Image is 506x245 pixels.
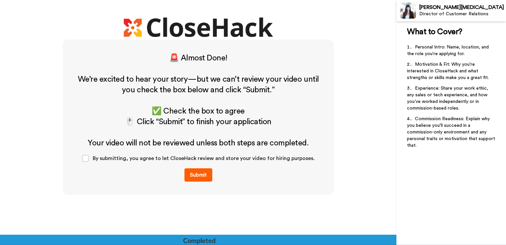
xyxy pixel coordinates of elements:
span: 🖱️ Click “Submit” to finish your application [125,118,271,126]
span: By submitting, you agree to let CloseHack review and store your video for hiring purposes. [93,156,315,161]
span: We’re excited to hear your story—but we can’t review your video until you check the box below and... [78,75,321,94]
div: [PERSON_NAME][MEDICAL_DATA] [419,4,506,11]
span: 🚨 Almost Done! [169,54,228,62]
button: Submit [184,168,212,182]
div: Director of Customer Relations [419,11,506,17]
span: ✅ Check the box to agree [152,107,244,115]
span: What to Cover? [407,28,462,36]
span: Experience: Share your work ethic, any sales or tech experience, and how you’ve worked independen... [407,86,489,111]
span: Personal Intro: Name, location, and the role you're applying for. [407,45,490,56]
span: Commission Readiness: Explain why you believe you'll succeed in a commission-only environment and... [407,117,496,148]
span: Motivation & Fit: Why you're interested in CloseHack and what strengths or skills make you a grea... [407,62,489,80]
div: Completed [183,236,215,245]
img: Profile Image [400,3,416,19]
span: Your video will not be reviewed unless both steps are completed. [88,139,309,147]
